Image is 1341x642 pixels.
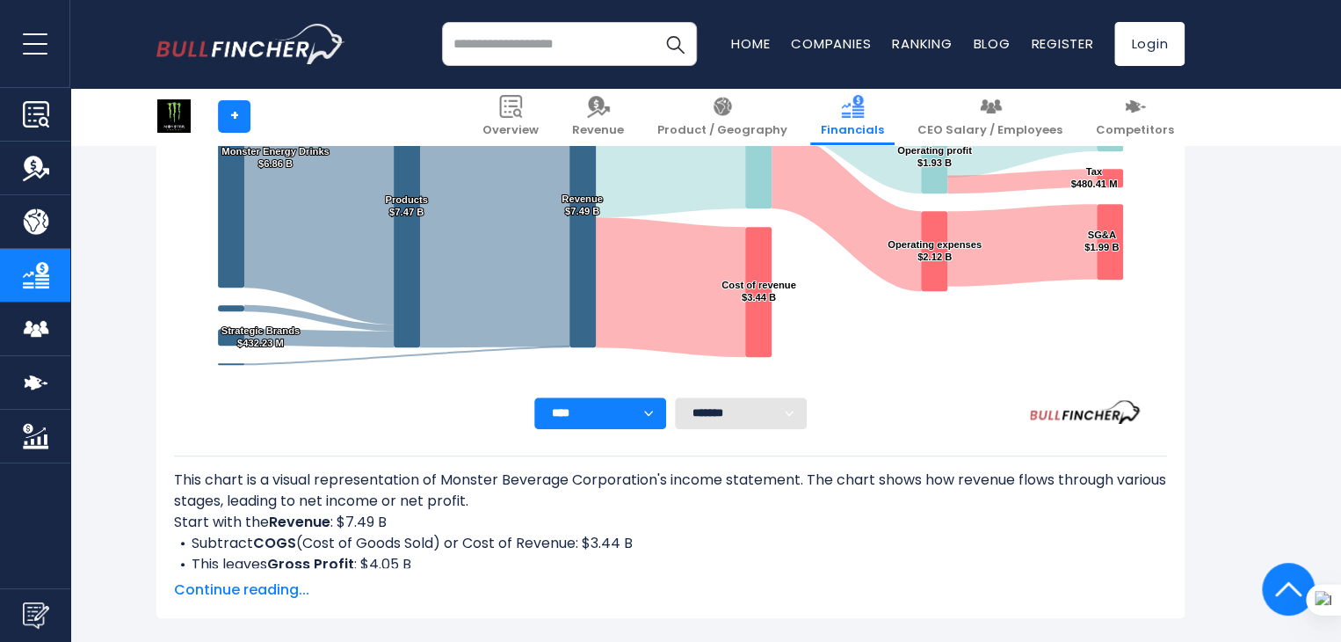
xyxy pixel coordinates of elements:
[482,123,539,138] span: Overview
[385,194,428,217] text: Products $7.47 B
[1114,22,1185,66] a: Login
[269,512,330,532] b: Revenue
[156,24,345,64] img: bullfincher logo
[1084,230,1119,252] text: SG&A $1.99 B
[892,34,952,53] a: Ranking
[174,533,1167,554] li: Subtract (Cost of Goods Sold) or Cost of Revenue: $3.44 B
[888,239,982,262] text: Operating expenses $2.12 B
[917,123,1062,138] span: CEO Salary / Employees
[221,146,329,169] text: Monster Energy Drinks $6.86 B
[791,34,871,53] a: Companies
[267,554,354,574] b: Gross Profit
[253,533,296,553] b: COGS
[221,325,301,348] text: Strategic Brands $432.23 M
[156,24,345,64] a: Go to homepage
[653,22,697,66] button: Search
[472,88,549,145] a: Overview
[562,88,634,145] a: Revenue
[1096,123,1174,138] span: Competitors
[821,123,884,138] span: Financials
[1070,166,1117,189] text: Tax $480.41 M
[218,100,250,133] a: +
[174,470,1167,568] div: This chart is a visual representation of Monster Beverage Corporation's income statement. The cha...
[897,145,972,168] text: Operating profit $1.93 B
[721,280,796,303] text: Cost of revenue $3.44 B
[657,123,787,138] span: Product / Geography
[1031,34,1093,53] a: Register
[157,99,191,133] img: MNST logo
[174,580,1167,601] span: Continue reading...
[174,554,1167,575] li: This leaves : $4.05 B
[810,88,895,145] a: Financials
[562,193,603,216] text: Revenue $7.49 B
[647,88,798,145] a: Product / Geography
[572,123,624,138] span: Revenue
[731,34,770,53] a: Home
[907,88,1073,145] a: CEO Salary / Employees
[973,34,1010,53] a: Blog
[1085,88,1185,145] a: Competitors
